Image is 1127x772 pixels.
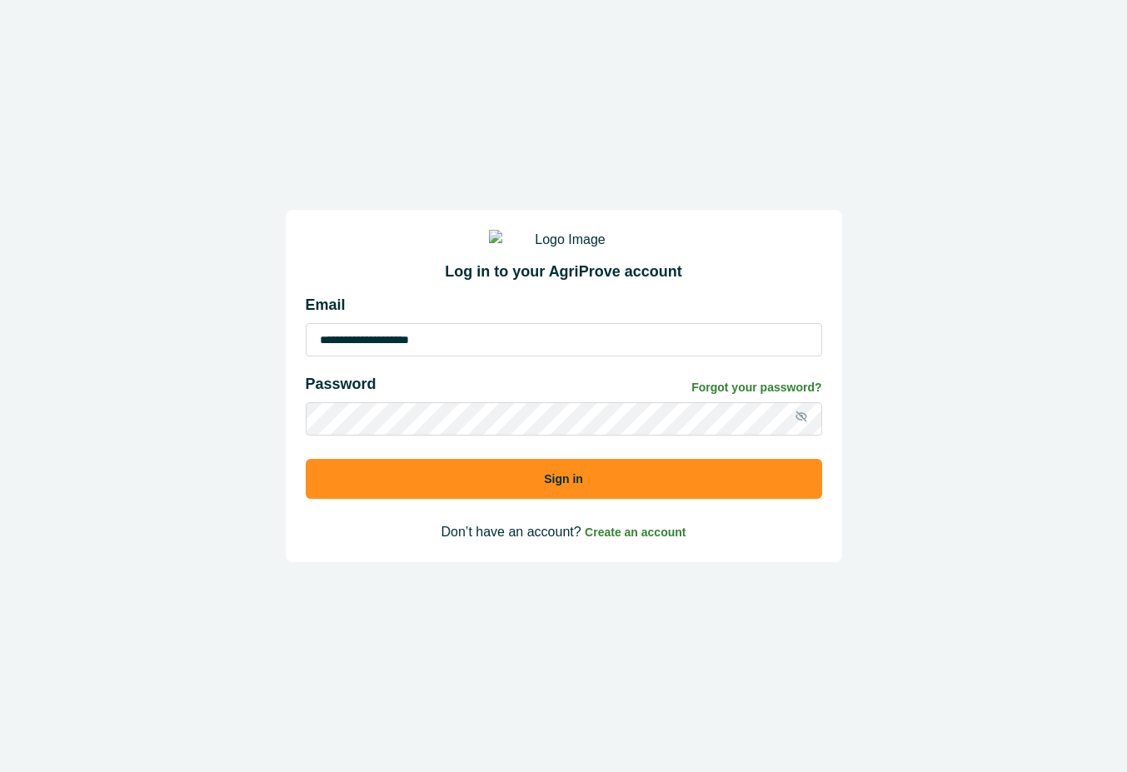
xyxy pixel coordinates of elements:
img: Logo Image [489,230,639,250]
a: Forgot your password? [691,379,821,396]
p: Email [306,294,822,316]
h2: Log in to your AgriProve account [306,263,822,281]
button: Sign in [306,459,822,499]
p: Don’t have an account? [306,522,822,542]
a: Create an account [585,525,686,539]
p: Password [306,373,376,396]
